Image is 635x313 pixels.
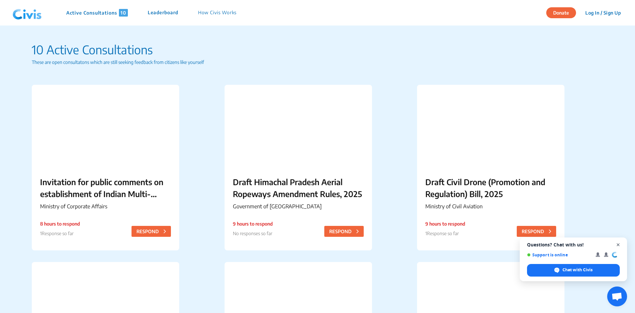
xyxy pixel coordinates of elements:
[517,226,556,237] button: RESPOND
[119,9,128,17] span: 10
[614,241,622,249] span: Close chat
[10,3,44,23] img: navlogo.png
[40,220,80,227] p: 8 hours to respond
[546,7,576,18] button: Donate
[607,287,627,306] div: Open chat
[225,85,372,250] a: Draft Himachal Pradesh Aerial Ropeways Amendment Rules, 2025Government of [GEOGRAPHIC_DATA]9 hour...
[425,220,465,227] p: 9 hours to respond
[42,231,74,236] span: Response so far
[527,264,620,277] div: Chat with Civis
[198,9,237,17] p: How Civis Works
[425,202,556,210] p: Ministry of Civil Aviation
[40,176,171,200] p: Invitation for public comments on establishment of Indian Multi-Disciplinary Partnership (MDP) firms
[32,85,179,250] a: Invitation for public comments on establishment of Indian Multi-Disciplinary Partnership (MDP) fi...
[425,176,556,200] p: Draft Civil Drone (Promotion and Regulation) Bill, 2025
[546,9,581,16] a: Donate
[132,226,171,237] button: RESPOND
[233,176,364,200] p: Draft Himachal Pradesh Aerial Ropeways Amendment Rules, 2025
[40,202,171,210] p: Ministry of Corporate Affairs
[148,9,178,17] p: Leaderboard
[40,230,80,237] p: 1
[581,8,625,18] button: Log In / Sign Up
[233,231,272,236] span: No responses so far
[427,231,459,236] span: Response so far
[233,202,364,210] p: Government of [GEOGRAPHIC_DATA]
[66,9,128,17] p: Active Consultations
[527,242,620,247] span: Questions? Chat with us!
[32,41,603,59] p: 10 Active Consultations
[562,267,593,273] span: Chat with Civis
[417,85,564,250] a: Draft Civil Drone (Promotion and Regulation) Bill, 2025Ministry of Civil Aviation9 hours to respo...
[324,226,364,237] button: RESPOND
[425,230,465,237] p: 1
[32,59,603,66] p: These are open consultatons which are still seeking feedback from citizens like yourself
[527,252,591,257] span: Support is online
[233,220,273,227] p: 9 hours to respond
